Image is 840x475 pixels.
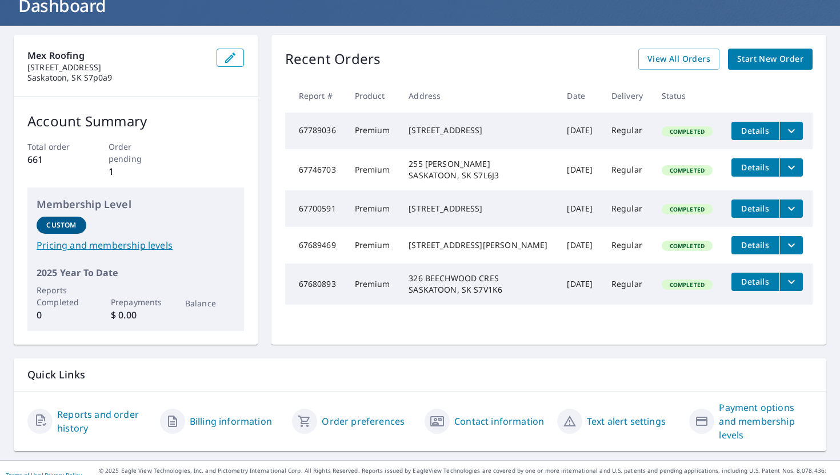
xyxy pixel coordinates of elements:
button: filesDropdownBtn-67789036 [779,122,803,140]
td: [DATE] [558,264,602,305]
td: Premium [346,113,400,149]
button: filesDropdownBtn-67689469 [779,236,803,254]
p: Membership Level [37,197,235,212]
td: Regular [602,113,653,149]
p: 2025 Year To Date [37,266,235,280]
span: Details [738,125,773,136]
td: Regular [602,264,653,305]
td: Regular [602,190,653,227]
p: 0 [37,308,86,322]
button: detailsBtn-67689469 [731,236,779,254]
th: Date [558,79,602,113]
span: Completed [663,281,711,289]
span: Details [738,162,773,173]
button: detailsBtn-67700591 [731,199,779,218]
a: View All Orders [638,49,719,70]
p: Prepayments [111,296,161,308]
p: [STREET_ADDRESS] [27,62,207,73]
p: 661 [27,153,82,166]
p: Order pending [109,141,163,165]
div: [STREET_ADDRESS][PERSON_NAME] [409,240,549,251]
td: 67700591 [285,190,346,227]
p: Total order [27,141,82,153]
th: Product [346,79,400,113]
th: Status [653,79,722,113]
span: Completed [663,166,711,174]
td: 67746703 [285,149,346,190]
p: Quick Links [27,368,813,382]
p: 1 [109,165,163,178]
a: Text alert settings [587,414,666,428]
td: Premium [346,190,400,227]
p: Mex Roofing [27,49,207,62]
div: [STREET_ADDRESS] [409,203,549,214]
span: Start New Order [737,52,803,66]
th: Delivery [602,79,653,113]
a: Pricing and membership levels [37,238,235,252]
p: Reports Completed [37,284,86,308]
button: detailsBtn-67746703 [731,158,779,177]
a: Start New Order [728,49,813,70]
td: [DATE] [558,149,602,190]
td: 67689469 [285,227,346,264]
span: Completed [663,127,711,135]
a: Order preferences [322,414,405,428]
button: detailsBtn-67680893 [731,273,779,291]
td: [DATE] [558,227,602,264]
a: Payment options and membership levels [719,401,813,442]
p: Account Summary [27,111,244,131]
span: Details [738,276,773,287]
p: Saskatoon, SK S7p0a9 [27,73,207,83]
span: Completed [663,242,711,250]
td: [DATE] [558,190,602,227]
div: 255 [PERSON_NAME] SASKATOON, SK S7L6J3 [409,158,549,181]
div: [STREET_ADDRESS] [409,125,549,136]
a: Reports and order history [57,408,151,435]
span: Details [738,240,773,250]
p: $ 0.00 [111,308,161,322]
a: Contact information [454,414,544,428]
button: detailsBtn-67789036 [731,122,779,140]
span: View All Orders [647,52,710,66]
td: 67680893 [285,264,346,305]
td: 67789036 [285,113,346,149]
td: [DATE] [558,113,602,149]
td: Premium [346,264,400,305]
td: Regular [602,227,653,264]
a: Billing information [190,414,272,428]
td: Premium [346,149,400,190]
span: Details [738,203,773,214]
button: filesDropdownBtn-67746703 [779,158,803,177]
td: Premium [346,227,400,264]
button: filesDropdownBtn-67680893 [779,273,803,291]
p: Recent Orders [285,49,381,70]
p: Custom [46,220,76,230]
th: Report # [285,79,346,113]
th: Address [399,79,558,113]
td: Regular [602,149,653,190]
div: 326 BEECHWOOD CRES SASKATOON, SK S7V1K6 [409,273,549,296]
span: Completed [663,205,711,213]
button: filesDropdownBtn-67700591 [779,199,803,218]
p: Balance [185,297,235,309]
